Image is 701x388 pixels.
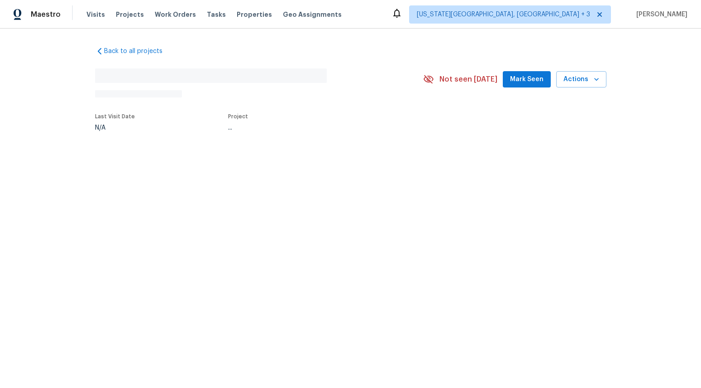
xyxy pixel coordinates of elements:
span: [PERSON_NAME] [633,10,687,19]
span: Projects [116,10,144,19]
a: Back to all projects [95,47,182,56]
span: Work Orders [155,10,196,19]
span: Geo Assignments [283,10,342,19]
span: Maestro [31,10,61,19]
span: Project [228,114,248,119]
span: Visits [86,10,105,19]
span: Actions [563,74,599,85]
div: ... [228,125,402,131]
span: Tasks [207,11,226,18]
button: Mark Seen [503,71,551,88]
span: Mark Seen [510,74,544,85]
div: N/A [95,125,135,131]
span: Last Visit Date [95,114,135,119]
span: [US_STATE][GEOGRAPHIC_DATA], [GEOGRAPHIC_DATA] + 3 [417,10,590,19]
span: Properties [237,10,272,19]
button: Actions [556,71,606,88]
span: Not seen [DATE] [439,75,497,84]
